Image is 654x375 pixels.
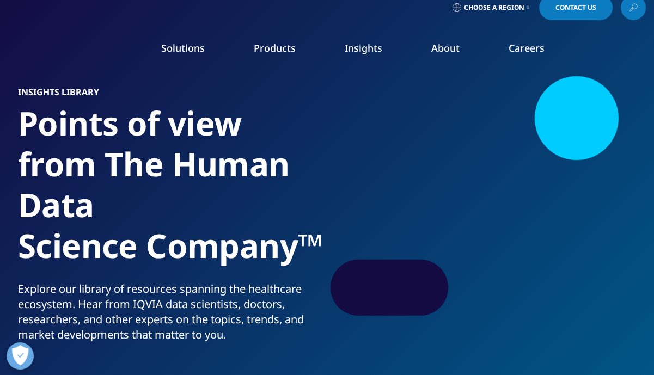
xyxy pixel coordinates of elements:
span: Contact Us [555,4,596,11]
h6: Insights Library [18,88,323,103]
img: gettyimages-994519422-900px.jpg [353,88,644,305]
a: Products [254,41,296,54]
a: Solutions [161,41,205,54]
a: Insights [345,41,382,54]
a: About [431,41,460,54]
p: Explore our library of resources spanning the healthcare ecosystem. Hear from IQVIA data scientis... [18,281,323,349]
nav: Primary [97,25,649,76]
a: Careers [509,41,545,54]
span: Choose a Region [464,3,524,12]
h1: Points of view from The Human Data Science Company™ [18,103,323,281]
button: Open Preferences [7,342,34,370]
